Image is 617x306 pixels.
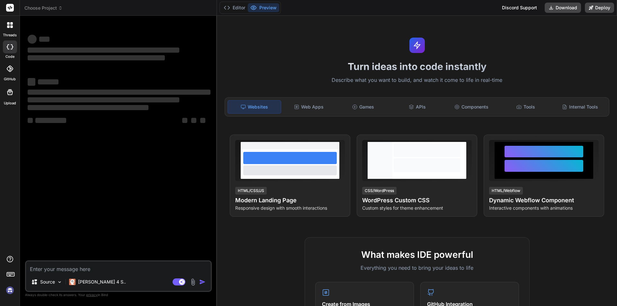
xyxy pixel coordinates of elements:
[28,105,148,110] span: ‌
[24,5,63,11] span: Choose Project
[235,205,345,211] p: Responsive design with smooth interactions
[28,118,33,123] span: ‌
[228,100,281,114] div: Websites
[315,264,519,272] p: Everything you need to bring your ideas to life
[4,285,15,296] img: signin
[553,100,606,114] div: Internal Tools
[235,196,345,205] h4: Modern Landing Page
[362,205,472,211] p: Custom styles for theme enhancement
[28,55,165,60] span: ‌
[4,76,16,82] label: GitHub
[191,118,196,123] span: ‌
[585,3,614,13] button: Deploy
[200,118,205,123] span: ‌
[489,205,599,211] p: Interactive components with animations
[499,100,552,114] div: Tools
[221,76,613,84] p: Describe what you want to build, and watch it come to life in real-time
[221,3,248,12] button: Editor
[38,79,58,84] span: ‌
[221,61,613,72] h1: Turn ideas into code instantly
[28,90,210,95] span: ‌
[3,32,17,38] label: threads
[39,37,49,42] span: ‌
[28,78,35,86] span: ‌
[25,292,212,298] p: Always double-check its answers. Your in Bind
[337,100,390,114] div: Games
[28,97,179,102] span: ‌
[35,118,66,123] span: ‌
[182,118,187,123] span: ‌
[5,54,14,59] label: code
[445,100,498,114] div: Components
[28,48,179,53] span: ‌
[362,187,397,195] div: CSS/WordPress
[545,3,581,13] button: Download
[489,196,599,205] h4: Dynamic Webflow Component
[4,101,16,106] label: Upload
[391,100,444,114] div: APIs
[69,279,76,285] img: Claude 4 Sonnet
[199,279,206,285] img: icon
[189,278,197,286] img: attachment
[40,279,55,285] p: Source
[498,3,541,13] div: Discord Support
[57,279,62,285] img: Pick Models
[78,279,126,285] p: [PERSON_NAME] 4 S..
[362,196,472,205] h4: WordPress Custom CSS
[489,187,523,195] div: HTML/Webflow
[235,187,267,195] div: HTML/CSS/JS
[282,100,335,114] div: Web Apps
[315,248,519,261] h2: What makes IDE powerful
[86,293,98,297] span: privacy
[248,3,279,12] button: Preview
[28,35,37,44] span: ‌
